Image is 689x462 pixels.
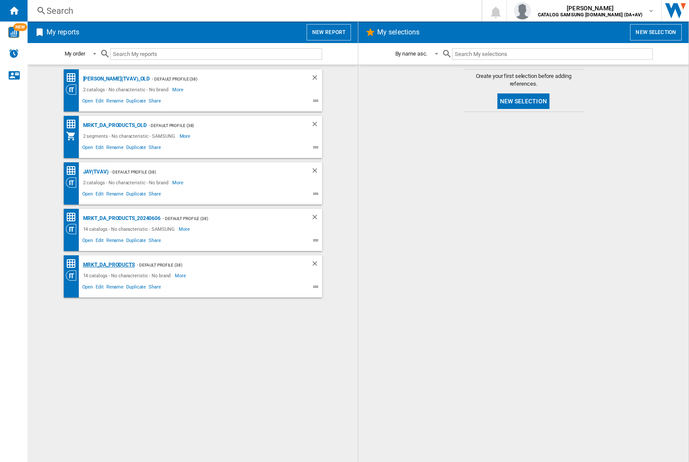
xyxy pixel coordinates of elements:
[376,24,421,40] h2: My selections
[66,177,81,188] div: Category View
[81,236,95,247] span: Open
[105,283,125,293] span: Rename
[66,270,81,281] div: Category View
[94,190,105,200] span: Edit
[81,143,95,154] span: Open
[94,143,105,154] span: Edit
[172,84,185,95] span: More
[125,190,147,200] span: Duplicate
[66,84,81,95] div: Category View
[45,24,81,40] h2: My reports
[125,97,147,107] span: Duplicate
[125,236,147,247] span: Duplicate
[66,212,81,223] div: Price Matrix
[105,190,125,200] span: Rename
[66,165,81,176] div: Price Matrix
[463,72,584,88] span: Create your first selection before adding references.
[9,48,19,59] img: alerts-logo.svg
[172,177,185,188] span: More
[81,270,175,281] div: 14 catalogs - No characteristic - No brand
[514,2,531,19] img: profile.jpg
[81,260,135,270] div: MRKT_DA_PRODUCTS
[81,97,95,107] span: Open
[311,167,322,177] div: Delete
[147,120,294,131] div: - Default profile (38)
[147,283,162,293] span: Share
[66,119,81,130] div: Price Matrix
[630,24,682,40] button: New selection
[311,213,322,224] div: Delete
[13,23,27,31] span: NEW
[147,190,162,200] span: Share
[94,97,105,107] span: Edit
[311,74,322,84] div: Delete
[307,24,351,40] button: New report
[150,74,293,84] div: - Default profile (38)
[94,236,105,247] span: Edit
[66,72,81,83] div: Price Matrix
[147,143,162,154] span: Share
[147,97,162,107] span: Share
[161,213,293,224] div: - Default profile (38)
[105,236,125,247] span: Rename
[452,48,652,60] input: Search My selections
[135,260,294,270] div: - Default profile (38)
[94,283,105,293] span: Edit
[81,167,109,177] div: JAY(TVAV)
[147,236,162,247] span: Share
[497,93,549,109] button: New selection
[47,5,459,17] div: Search
[81,84,173,95] div: 2 catalogs - No characteristic - No brand
[81,224,179,234] div: 14 catalogs - No characteristic - SAMSUNG
[81,120,147,131] div: MRKT_DA_PRODUCTS_OLD
[8,27,19,38] img: wise-card.svg
[65,50,85,57] div: My order
[109,167,294,177] div: - Default profile (38)
[175,270,187,281] span: More
[125,143,147,154] span: Duplicate
[66,224,81,234] div: Category View
[66,131,81,141] div: My Assortment
[311,260,322,270] div: Delete
[81,177,173,188] div: 2 catalogs - No characteristic - No brand
[110,48,322,60] input: Search My reports
[395,50,428,57] div: By name asc.
[125,283,147,293] span: Duplicate
[311,120,322,131] div: Delete
[81,190,95,200] span: Open
[180,131,192,141] span: More
[105,143,125,154] span: Rename
[66,258,81,269] div: Price Matrix
[81,283,95,293] span: Open
[179,224,191,234] span: More
[538,12,642,18] b: CATALOG SAMSUNG [DOMAIN_NAME] (DA+AV)
[81,131,180,141] div: 2 segments - No characteristic - SAMSUNG
[538,4,642,12] span: [PERSON_NAME]
[81,74,150,84] div: [PERSON_NAME](TVAV)_old
[105,97,125,107] span: Rename
[81,213,161,224] div: MRKT_DA_PRODUCTS_20240606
